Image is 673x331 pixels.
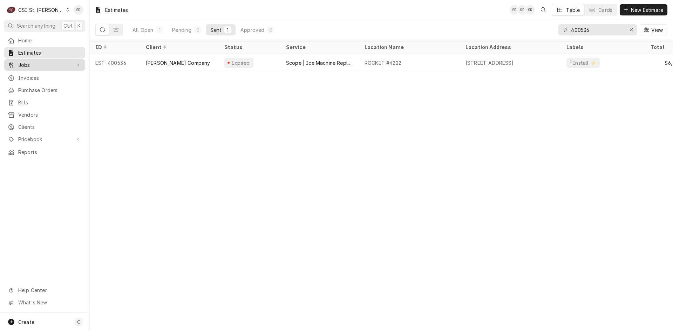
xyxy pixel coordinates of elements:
[146,43,212,51] div: Client
[4,121,85,133] a: Clients
[4,59,85,71] a: Go to Jobs
[18,61,71,69] span: Jobs
[77,22,81,29] span: K
[517,5,527,15] div: SR
[226,26,230,34] div: 1
[510,5,519,15] div: SR
[525,5,535,15] div: SR
[538,4,549,15] button: Open search
[18,99,82,106] span: Bills
[286,59,353,67] div: Scope | Ice Machine Replacement
[18,287,81,294] span: Help Center
[6,5,16,15] div: CSI St. Louis's Avatar
[630,6,665,14] span: New Estimate
[132,26,153,34] div: All Open
[4,35,85,46] a: Home
[4,97,85,108] a: Bills
[77,318,81,326] span: C
[571,24,624,35] input: Keyword search
[172,26,191,34] div: Pending
[18,87,82,94] span: Purchase Orders
[17,22,55,29] span: Search anything
[640,24,667,35] button: View
[650,26,664,34] span: View
[268,26,273,34] div: 0
[4,20,85,32] button: Search anythingCtrlK
[598,6,612,14] div: Cards
[210,26,222,34] div: Sent
[566,43,639,51] div: Labels
[566,6,580,14] div: Table
[569,59,597,67] div: ¹ Install ⚡️
[517,5,527,15] div: Stephani Roth's Avatar
[18,111,82,118] span: Vendors
[18,37,82,44] span: Home
[240,26,264,34] div: Approved
[18,6,64,14] div: CSI St. [PERSON_NAME]
[157,26,162,34] div: 1
[18,299,81,306] span: What's New
[74,5,83,15] div: SR
[465,59,514,67] div: [STREET_ADDRESS]
[525,5,535,15] div: Stephani Roth's Avatar
[4,72,85,84] a: Invoices
[465,43,554,51] div: Location Address
[18,123,82,131] span: Clients
[146,59,210,67] div: [PERSON_NAME] Company
[18,319,34,325] span: Create
[95,43,133,51] div: ID
[90,54,140,71] div: EST-400536
[63,22,73,29] span: Ctrl
[365,43,453,51] div: Location Name
[231,59,251,67] div: Expired
[286,43,352,51] div: Service
[4,133,85,145] a: Go to Pricebook
[224,43,273,51] div: Status
[4,109,85,120] a: Vendors
[4,47,85,58] a: Estimates
[626,24,637,35] button: Erase input
[196,26,200,34] div: 0
[18,74,82,82] span: Invoices
[18,49,82,56] span: Estimates
[18,136,71,143] span: Pricebook
[620,4,667,15] button: New Estimate
[6,5,16,15] div: C
[18,149,82,156] span: Reports
[365,59,401,67] div: ROCKET #4222
[510,5,519,15] div: Stephani Roth's Avatar
[4,146,85,158] a: Reports
[74,5,83,15] div: Stephani Roth's Avatar
[4,84,85,96] a: Purchase Orders
[4,297,85,308] a: Go to What's New
[4,284,85,296] a: Go to Help Center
